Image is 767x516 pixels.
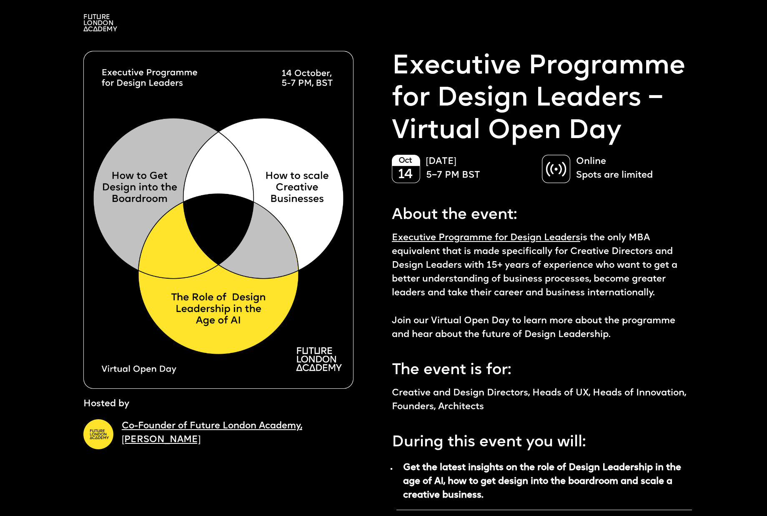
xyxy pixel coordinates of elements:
a: Co-Founder of Future London Academy, [PERSON_NAME] [122,421,302,445]
a: Executive Programme for Design Leaders [392,233,580,243]
p: The event is for: [392,354,692,382]
p: Executive Programme for Design Leaders – Virtual Open Day [392,51,692,148]
p: Creative and Design Directors, Heads of UX, Heads of Innovation, Founders, Architects [392,386,692,414]
img: A yellow circle with Future London Academy logo [83,419,113,449]
p: Hosted by [83,397,129,411]
p: Online Spots are limited [576,155,684,182]
strong: Get the latest insights on the role of Design Leadership in the age of AI, how to get design into... [403,463,681,500]
p: is the only MBA equivalent that is made specifically for Creative Directors and Design Leaders wi... [392,231,692,342]
p: [DATE] 5–7 PM BST [426,155,534,182]
img: A logo saying in 3 lines: Future London Academy [83,14,117,31]
p: During this event you will: [392,426,692,454]
p: About the event: [392,199,692,227]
